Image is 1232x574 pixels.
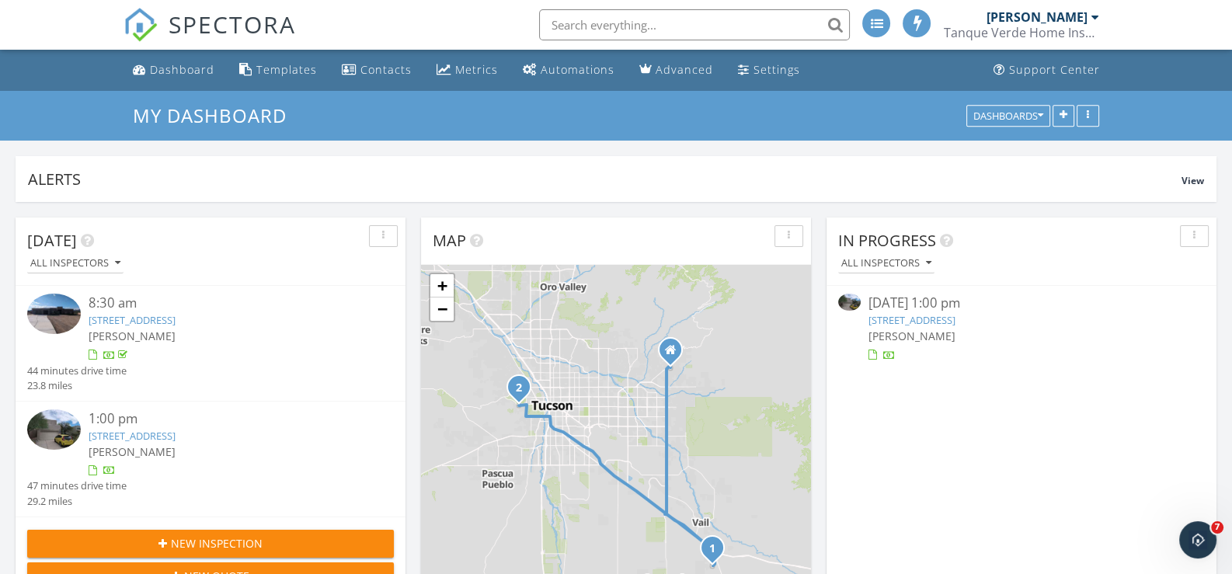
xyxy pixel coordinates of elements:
a: Support Center [987,56,1105,85]
span: [DATE] [27,230,77,251]
img: 9573971%2Freports%2Fbb6abfa3-9877-4fca-89be-f14ad53b584a%2Fcover_photos%2FMqE1uNONwcIc9xmGAb6C%2F... [27,409,81,450]
iframe: Intercom live chat [1179,521,1216,558]
a: 8:30 am [STREET_ADDRESS] [PERSON_NAME] 44 minutes drive time 23.8 miles [27,294,394,393]
span: View [1182,174,1204,187]
div: 44 minutes drive time [27,364,127,378]
span: SPECTORA [169,8,296,40]
button: All Inspectors [27,253,124,274]
div: Settings [753,62,800,77]
div: Support Center [1008,62,1099,77]
div: [DATE] 1:00 pm [868,294,1174,313]
div: Contacts [360,62,412,77]
div: [PERSON_NAME] [986,9,1087,25]
a: Advanced [633,56,719,85]
div: 148 N Champagne Pl, Tucson, AZ 85745 [519,387,528,396]
button: All Inspectors [838,253,934,274]
div: Automations [541,62,614,77]
i: 2 [516,383,522,394]
span: [PERSON_NAME] [89,444,176,459]
div: All Inspectors [30,258,120,269]
div: 47 minutes drive time [27,478,127,493]
div: Dashboards [973,110,1043,121]
div: All Inspectors [841,258,931,269]
a: Settings [732,56,806,85]
div: 29.2 miles [27,494,127,509]
div: Metrics [455,62,498,77]
button: New Inspection [27,530,394,558]
button: Dashboards [966,105,1050,127]
div: 1:00 pm [89,409,364,429]
a: SPECTORA [124,21,296,54]
div: 10580 E Roger Rd, TUCSON AZ 85749 [670,350,680,359]
a: [STREET_ADDRESS] [89,429,176,443]
div: 1192 Range Rider Pl, Vail, AZ 85641 [712,548,722,557]
span: New Inspection [171,535,263,551]
a: [STREET_ADDRESS] [89,313,176,327]
div: 23.8 miles [27,378,127,393]
a: Contacts [336,56,418,85]
span: [PERSON_NAME] [868,329,955,343]
img: The Best Home Inspection Software - Spectora [124,8,158,42]
img: 9573971%2Freports%2Fbb6abfa3-9877-4fca-89be-f14ad53b584a%2Fcover_photos%2FMqE1uNONwcIc9xmGAb6C%2F... [838,294,861,311]
a: Metrics [430,56,504,85]
input: Search everything... [539,9,850,40]
a: My Dashboard [133,103,300,128]
div: Tanque Verde Home Inspections LLC [943,25,1098,40]
div: 8:30 am [89,294,364,313]
a: Dashboard [127,56,221,85]
span: Map [433,230,466,251]
a: Zoom in [430,274,454,297]
a: Automations (Advanced) [517,56,621,85]
div: Dashboard [150,62,214,77]
a: [STREET_ADDRESS] [868,313,955,327]
a: 1:00 pm [STREET_ADDRESS] [PERSON_NAME] 47 minutes drive time 29.2 miles [27,409,394,509]
div: Alerts [28,169,1182,190]
img: 9545327%2Freports%2F262f13e2-91c9-4746-b17e-4d6f186b588a%2Fcover_photos%2FMluvFPVlajdfqpJqlUNC%2F... [27,294,81,334]
i: 1 [709,544,715,555]
div: Advanced [656,62,713,77]
div: Templates [256,62,317,77]
a: Zoom out [430,297,454,321]
span: In Progress [838,230,936,251]
a: [DATE] 1:00 pm [STREET_ADDRESS] [PERSON_NAME] [838,294,1205,363]
span: [PERSON_NAME] [89,329,176,343]
a: Templates [233,56,323,85]
span: 7 [1211,521,1223,534]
